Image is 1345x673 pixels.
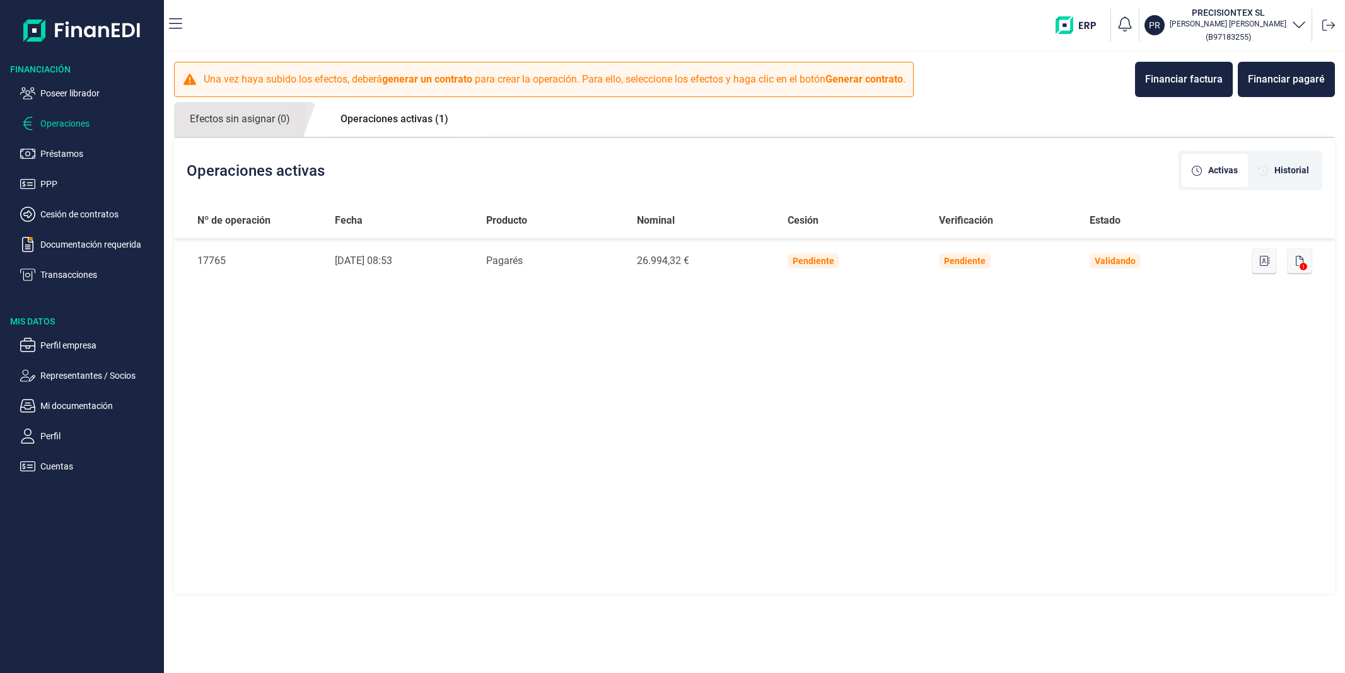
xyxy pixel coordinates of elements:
p: Operaciones [40,116,159,131]
div: Validando [1095,256,1136,266]
button: Financiar pagaré [1238,62,1335,97]
h2: Operaciones activas [187,162,325,180]
p: Perfil [40,429,159,444]
button: Mi documentación [20,398,159,413]
button: Poseer librador [20,86,159,101]
span: Verificación [939,213,993,228]
a: Operaciones activas (1) [325,102,464,136]
p: Transacciones [40,267,159,282]
div: 26.994,32 € [637,253,767,268]
p: Préstamos [40,146,159,161]
button: Financiar factura [1135,62,1233,97]
a: Efectos sin asignar (0) [174,102,306,137]
p: [PERSON_NAME] [PERSON_NAME] [1170,19,1286,29]
p: Una vez haya subido los efectos, deberá para crear la operación. Para ello, seleccione los efecto... [204,72,905,87]
p: Cuentas [40,459,159,474]
img: erp [1056,16,1105,34]
p: Poseer librador [40,86,159,101]
span: Producto [486,213,527,228]
p: PR [1149,19,1160,32]
div: 17765 [197,253,315,268]
p: Mi documentación [40,398,159,413]
img: Logo de aplicación [23,10,141,50]
button: Préstamos [20,146,159,161]
p: Representantes / Socios [40,368,159,383]
b: generar un contrato [382,73,472,85]
span: Nominal [637,213,675,228]
div: [object Object] [1182,154,1248,187]
span: Cesión [788,213,818,228]
button: Perfil empresa [20,338,159,353]
div: Pagarés [486,253,617,268]
button: Documentación requerida [20,237,159,252]
button: Representantes / Socios [20,368,159,383]
div: Financiar factura [1145,72,1223,87]
span: Fecha [335,213,363,228]
span: Nº de operación [197,213,271,228]
small: Copiar cif [1206,32,1251,42]
div: Financiar pagaré [1248,72,1325,87]
span: Historial [1274,164,1309,177]
p: Cesión de contratos [40,207,159,222]
div: Pendiente [793,256,834,266]
div: [DATE] 08:53 [335,253,465,268]
span: Estado [1090,213,1121,228]
p: PPP [40,176,159,192]
button: PPP [20,176,159,192]
button: PRPRECISIONTEX SL[PERSON_NAME] [PERSON_NAME](B97183255) [1144,6,1307,44]
button: Perfil [20,429,159,444]
div: Pendiente [944,256,986,266]
h3: PRECISIONTEX SL [1170,6,1286,19]
button: Operaciones [20,116,159,131]
span: Activas [1208,164,1238,177]
button: Transacciones [20,267,159,282]
p: Perfil empresa [40,338,159,353]
div: [object Object] [1248,154,1319,187]
b: Generar contrato [825,73,903,85]
p: Documentación requerida [40,237,159,252]
button: Cuentas [20,459,159,474]
button: Cesión de contratos [20,207,159,222]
